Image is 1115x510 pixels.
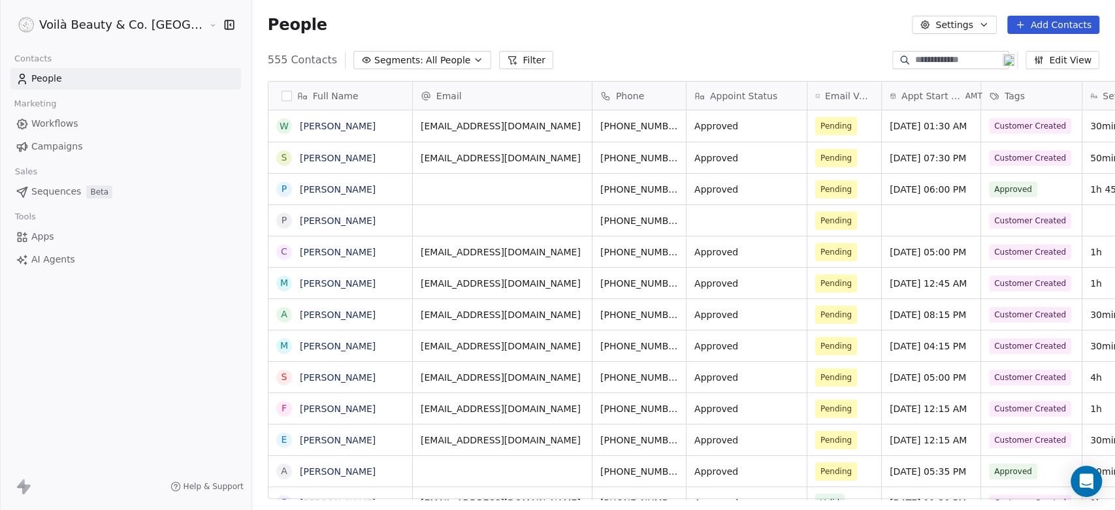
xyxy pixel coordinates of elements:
[10,249,241,270] a: AI Agents
[694,120,799,133] span: Approved
[421,308,584,321] span: [EMAIL_ADDRESS][DOMAIN_NAME]
[10,68,241,89] a: People
[282,182,287,196] div: P
[600,151,678,165] span: [PHONE_NUMBER]
[31,253,75,266] span: AI Agents
[300,372,376,383] a: [PERSON_NAME]
[16,14,199,36] button: Voilà Beauty & Co. [GEOGRAPHIC_DATA]
[86,185,112,199] span: Beta
[313,89,359,103] span: Full Name
[592,82,686,110] div: Phone
[694,246,799,259] span: Approved
[600,465,678,478] span: [PHONE_NUMBER]
[694,371,799,384] span: Approved
[687,82,807,110] div: Appoint Status
[820,308,852,321] span: Pending
[31,140,82,153] span: Campaigns
[820,465,852,478] span: Pending
[300,404,376,414] a: [PERSON_NAME]
[882,82,980,110] div: Appt Start Date TimeAMT
[820,340,852,353] span: Pending
[282,214,287,227] div: P
[10,113,241,135] a: Workflows
[1005,89,1025,103] span: Tags
[820,277,852,290] span: Pending
[39,16,206,33] span: Voilà Beauty & Co. [GEOGRAPHIC_DATA]
[890,465,973,478] span: [DATE] 05:35 PM
[170,481,244,492] a: Help & Support
[820,246,852,259] span: Pending
[300,215,376,226] a: [PERSON_NAME]
[300,184,376,195] a: [PERSON_NAME]
[600,308,678,321] span: [PHONE_NUMBER]
[616,89,644,103] span: Phone
[281,370,287,384] div: S
[694,496,799,509] span: Approved
[600,277,678,290] span: [PHONE_NUMBER]
[282,402,287,415] div: F
[374,54,423,67] span: Segments:
[31,72,62,86] span: People
[280,276,288,290] div: M
[300,435,376,445] a: [PERSON_NAME]
[300,498,376,508] a: [PERSON_NAME]
[281,433,287,447] div: E
[268,15,327,35] span: People
[31,230,54,244] span: Apps
[989,276,1071,291] span: Customer Created
[268,52,337,68] span: 555 Contacts
[989,118,1071,134] span: Customer Created
[820,434,852,447] span: Pending
[989,150,1071,166] span: Customer Created
[989,307,1071,323] span: Customer Created
[600,340,678,353] span: [PHONE_NUMBER]
[421,434,584,447] span: [EMAIL_ADDRESS][DOMAIN_NAME]
[989,213,1071,229] span: Customer Created
[890,151,973,165] span: [DATE] 07:30 PM
[18,17,34,33] img: Voila_Beauty_And_Co_Logo.png
[1007,16,1099,34] button: Add Contacts
[280,120,289,133] div: W
[600,402,678,415] span: [PHONE_NUMBER]
[890,277,973,290] span: [DATE] 12:45 AM
[281,496,287,509] div: S
[421,496,584,509] span: [EMAIL_ADDRESS][DOMAIN_NAME]
[9,162,43,182] span: Sales
[820,214,852,227] span: Pending
[820,496,839,509] span: Valid
[694,402,799,415] span: Approved
[300,121,376,131] a: [PERSON_NAME]
[890,183,973,196] span: [DATE] 06:00 PM
[989,244,1071,260] span: Customer Created
[421,151,584,165] span: [EMAIL_ADDRESS][DOMAIN_NAME]
[1026,51,1099,69] button: Edit View
[694,308,799,321] span: Approved
[31,185,81,199] span: Sequences
[600,434,678,447] span: [PHONE_NUMBER]
[820,120,852,133] span: Pending
[890,120,973,133] span: [DATE] 01:30 AM
[8,94,62,114] span: Marketing
[600,246,678,259] span: [PHONE_NUMBER]
[184,481,244,492] span: Help & Support
[300,153,376,163] a: [PERSON_NAME]
[10,226,241,247] a: Apps
[9,207,41,227] span: Tools
[436,89,462,103] span: Email
[820,183,852,196] span: Pending
[694,465,799,478] span: Approved
[281,151,287,165] div: S
[890,371,973,384] span: [DATE] 05:00 PM
[694,434,799,447] span: Approved
[268,82,412,110] div: Full Name
[989,338,1071,354] span: Customer Created
[421,402,584,415] span: [EMAIL_ADDRESS][DOMAIN_NAME]
[300,466,376,477] a: [PERSON_NAME]
[890,340,973,353] span: [DATE] 04:15 PM
[426,54,470,67] span: All People
[1003,54,1014,66] img: 19.png
[10,136,241,157] a: Campaigns
[989,432,1071,448] span: Customer Created
[890,402,973,415] span: [DATE] 12:15 AM
[10,181,241,202] a: SequencesBeta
